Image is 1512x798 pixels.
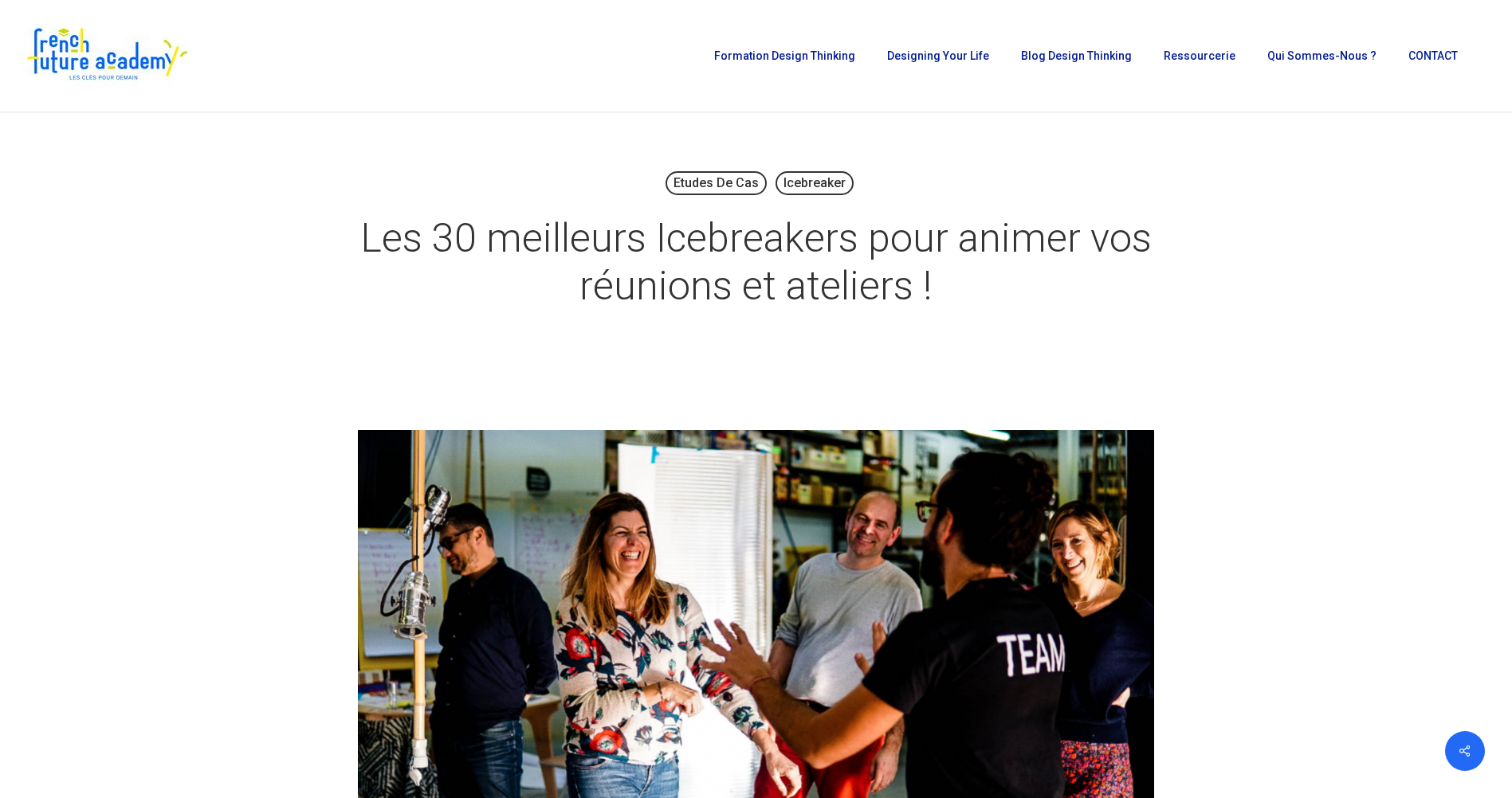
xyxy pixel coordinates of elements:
a: Ressourcerie [1156,50,1243,61]
span: Qui sommes-nous ? [1267,49,1377,62]
a: Icebreaker [776,171,854,195]
span: Blog Design Thinking [1021,49,1132,62]
span: CONTACT [1408,49,1458,62]
h1: Les 30 meilleurs Icebreakers pour animer vos réunions et ateliers ! [358,198,1155,326]
a: Blog Design Thinking [1013,50,1140,61]
a: Formation Design Thinking [706,50,863,61]
a: CONTACT [1400,50,1466,61]
a: Etudes de cas [666,171,767,195]
span: Formation Design Thinking [714,49,855,62]
span: Designing Your Life [887,49,989,62]
a: Qui sommes-nous ? [1259,50,1384,61]
span: Ressourcerie [1164,49,1235,62]
img: French Future Academy [22,24,190,88]
a: Designing Your Life [879,50,997,61]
